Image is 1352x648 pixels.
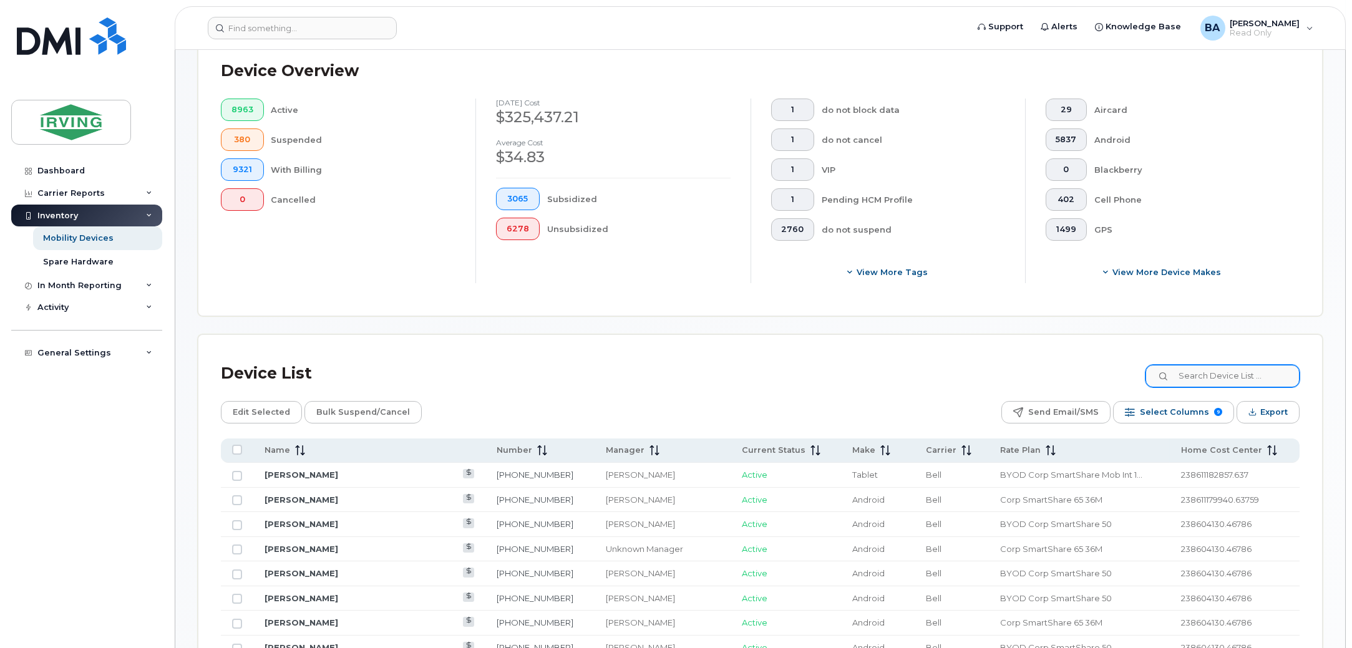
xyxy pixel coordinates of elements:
div: Pending HCM Profile [822,188,1005,211]
span: BYOD Corp SmartShare Mob Int 10 [1000,470,1142,480]
a: [PERSON_NAME] [265,519,338,529]
span: BYOD Corp SmartShare 50 [1000,568,1112,578]
button: Select Columns 9 [1113,401,1234,423]
span: 1499 [1056,225,1077,235]
span: 238604130.46786 [1181,568,1252,578]
span: Bell [926,519,941,529]
span: 5837 [1056,135,1077,145]
span: Bell [926,593,941,603]
span: 238604130.46786 [1181,617,1252,627]
a: Support [970,14,1033,39]
div: do not cancel [822,128,1005,151]
a: View Last Bill [463,617,475,626]
a: [PERSON_NAME] [265,544,338,554]
div: Unknown Manager [606,543,719,555]
span: Bell [926,568,941,578]
span: Knowledge Base [1106,21,1182,33]
span: Name [265,445,290,456]
span: 8963 [231,105,253,115]
a: [PERSON_NAME] [265,593,338,603]
div: Bonas, Amanda [1192,16,1322,41]
a: [PHONE_NUMBER] [497,593,573,603]
span: 9 [1214,408,1222,416]
span: 238604130.46786 [1181,544,1252,554]
div: Subsidized [547,188,731,210]
span: Rate Plan [1000,445,1041,456]
span: [PERSON_NAME] [1230,18,1300,28]
span: Bell [926,495,941,505]
div: Blackberry [1094,158,1280,181]
span: Corp SmartShare 65 36M [1000,617,1102,627]
span: 29 [1056,105,1077,115]
span: View more tags [857,266,928,278]
span: BA [1205,21,1220,36]
a: [PHONE_NUMBER] [497,617,573,627]
span: 238604130.46786 [1181,519,1252,529]
span: Active [742,617,767,627]
span: 1 [781,195,804,205]
span: 3065 [507,194,529,204]
div: Android [1094,128,1280,151]
button: 3065 [496,188,540,210]
h4: Average cost [496,138,730,147]
div: $34.83 [496,147,730,168]
a: Knowledge Base [1087,14,1190,39]
span: 0 [1056,165,1077,175]
div: Unsubsidized [547,218,731,240]
a: [PERSON_NAME] [265,617,338,627]
button: 2760 [771,218,815,241]
span: Android [852,495,885,505]
button: 0 [221,188,264,211]
span: Bell [926,470,941,480]
div: Aircard [1094,99,1280,121]
div: Device Overview [221,55,359,87]
span: Select Columns [1140,403,1209,422]
span: Make [852,445,875,456]
span: Corp SmartShare 65 36M [1000,495,1102,505]
button: 1 [771,188,815,211]
span: Home Cost Center [1181,445,1262,456]
span: Bell [926,544,941,554]
div: Active [271,99,456,121]
button: 1 [771,99,815,121]
span: Active [742,593,767,603]
a: [PHONE_NUMBER] [497,470,573,480]
button: Bulk Suspend/Cancel [304,401,422,423]
span: 380 [231,135,253,145]
span: Carrier [926,445,956,456]
button: 380 [221,128,264,151]
span: Android [852,617,885,627]
a: View Last Bill [463,543,475,553]
div: [PERSON_NAME] [606,518,719,530]
span: Support [989,21,1024,33]
span: 1 [781,105,804,115]
a: View Last Bill [463,518,475,528]
a: View Last Bill [463,592,475,602]
div: VIP [822,158,1005,181]
span: 1 [781,135,804,145]
span: Bell [926,617,941,627]
button: 0 [1046,158,1087,181]
span: 0 [231,195,253,205]
span: BYOD Corp SmartShare 50 [1000,519,1112,529]
a: View Last Bill [463,494,475,503]
span: View More Device Makes [1112,266,1221,278]
button: View more tags [771,261,1005,283]
button: 1 [771,128,815,151]
span: Read Only [1230,28,1300,38]
span: Number [497,445,532,456]
span: Android [852,568,885,578]
span: Manager [606,445,644,456]
a: [PERSON_NAME] [265,495,338,505]
span: Active [742,495,767,505]
button: 402 [1046,188,1087,211]
div: Suspended [271,128,456,151]
div: [PERSON_NAME] [606,469,719,481]
span: Send Email/SMS [1028,403,1099,422]
span: Android [852,593,885,603]
span: Active [742,568,767,578]
button: Send Email/SMS [1001,401,1111,423]
span: Edit Selected [233,403,290,422]
span: Current Status [742,445,805,456]
a: [PHONE_NUMBER] [497,519,573,529]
